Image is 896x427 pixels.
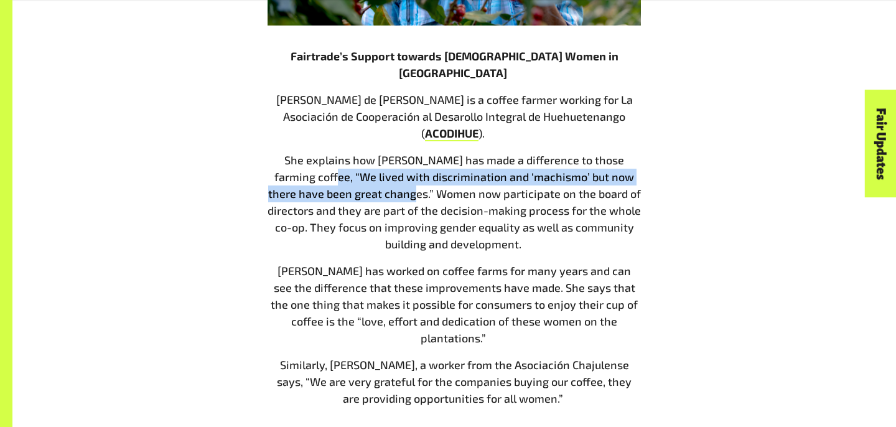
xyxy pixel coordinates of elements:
[277,358,632,405] span: Similarly, [PERSON_NAME], a worker from the Asociación Chajulense says, “We are very grateful for...
[271,264,638,345] span: [PERSON_NAME] has worked on coffee farms for many years and can see the difference that these imp...
[425,126,478,140] span: ACODIHUE
[276,93,633,140] span: [PERSON_NAME] de [PERSON_NAME] is a coffee farmer working for La Asociación de Cooperación al Des...
[478,126,485,140] span: ).
[291,49,618,80] span: Fairtrade’s Support towards [DEMOGRAPHIC_DATA] Women in [GEOGRAPHIC_DATA]
[268,153,641,251] span: She explains how [PERSON_NAME] has made a difference to those farming coffee, “We lived with disc...
[425,126,478,141] a: ACODIHUE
